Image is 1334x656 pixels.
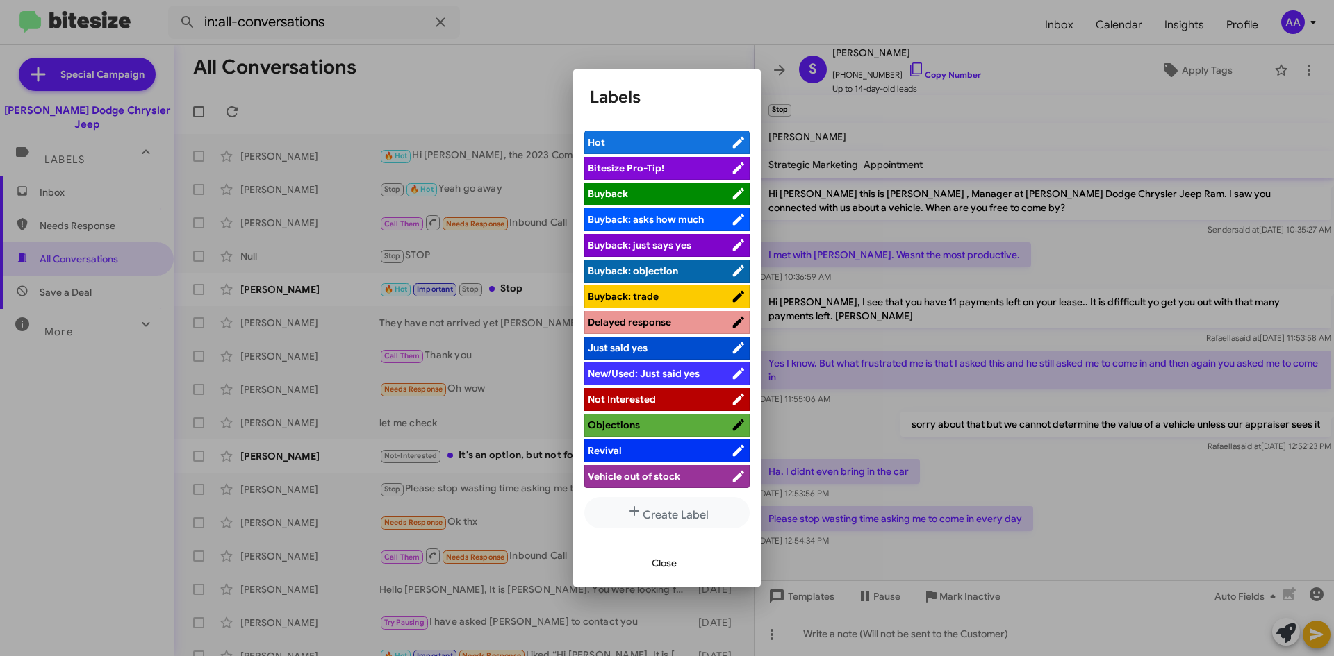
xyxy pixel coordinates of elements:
[652,550,677,575] span: Close
[588,290,659,303] span: Buyback: trade
[588,444,622,457] span: Revival
[588,470,680,482] span: Vehicle out of stock
[588,419,640,431] span: Objections
[584,497,750,528] button: Create Label
[588,136,605,149] span: Hot
[588,187,628,200] span: Buyback
[588,213,704,226] span: Buyback: asks how much
[588,367,700,380] span: New/Used: Just said yes
[588,264,678,277] span: Buyback: objection
[590,86,744,108] h1: Labels
[588,393,656,405] span: Not Interested
[588,162,664,174] span: Bitesize Pro-Tip!
[641,550,688,575] button: Close
[588,239,691,251] span: Buyback: just says yes
[588,342,648,354] span: Just said yes
[588,316,671,328] span: Delayed response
